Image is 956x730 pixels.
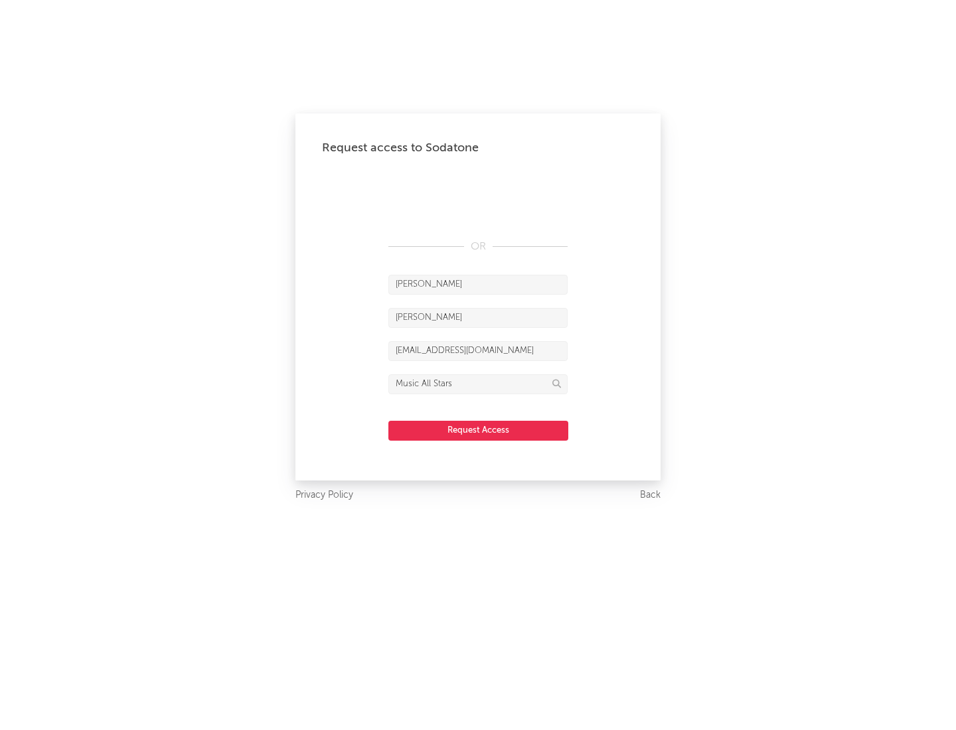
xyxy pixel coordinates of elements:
button: Request Access [388,421,568,441]
a: Back [640,487,661,504]
div: OR [388,239,568,255]
input: First Name [388,275,568,295]
div: Request access to Sodatone [322,140,634,156]
input: Last Name [388,308,568,328]
a: Privacy Policy [295,487,353,504]
input: Division [388,374,568,394]
input: Email [388,341,568,361]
